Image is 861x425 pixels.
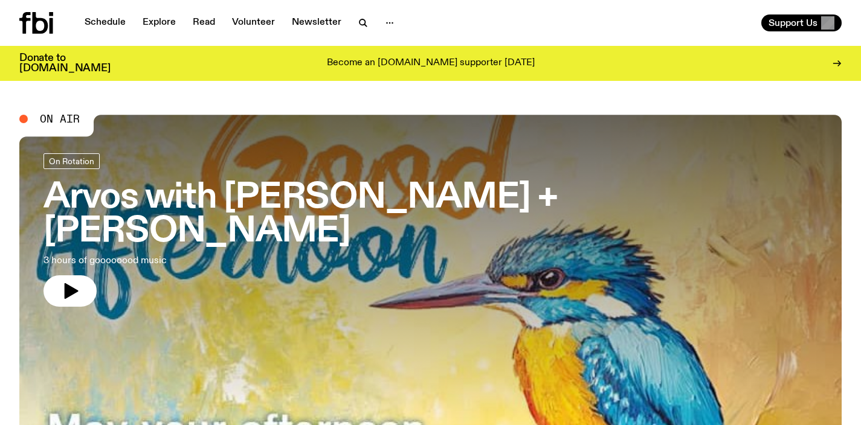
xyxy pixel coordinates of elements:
a: On Rotation [44,153,100,169]
a: Arvos with [PERSON_NAME] + [PERSON_NAME]3 hours of goooooood music [44,153,817,307]
a: Explore [135,14,183,31]
h3: Donate to [DOMAIN_NAME] [19,53,111,74]
p: 3 hours of goooooood music [44,254,353,268]
button: Support Us [761,14,842,31]
span: Support Us [769,18,817,28]
span: On Air [40,113,80,124]
p: Become an [DOMAIN_NAME] supporter [DATE] [327,58,535,69]
h3: Arvos with [PERSON_NAME] + [PERSON_NAME] [44,181,817,249]
a: Read [185,14,222,31]
a: Schedule [77,14,133,31]
span: On Rotation [49,156,94,165]
a: Volunteer [225,14,282,31]
a: Newsletter [285,14,349,31]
